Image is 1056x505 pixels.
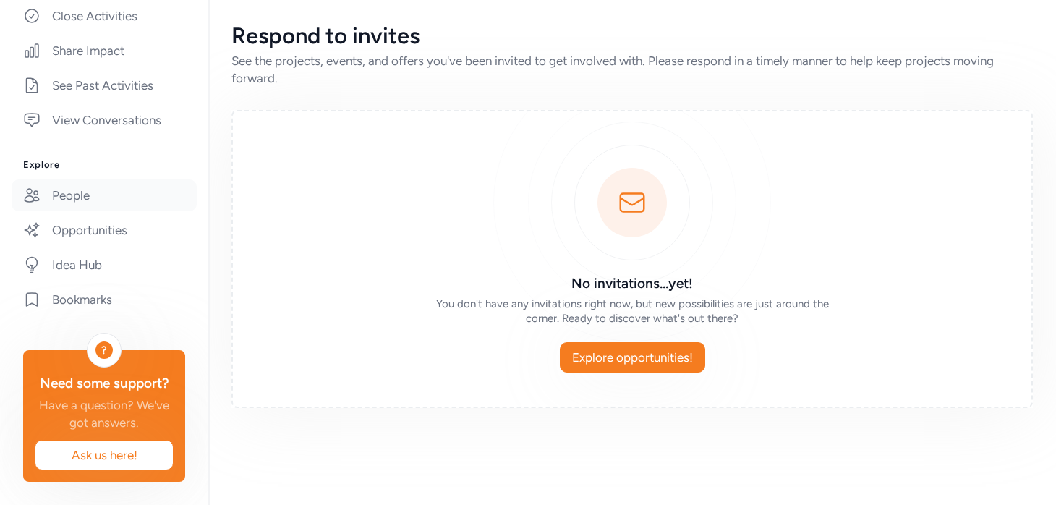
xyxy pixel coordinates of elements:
span: Ask us here! [47,446,161,464]
div: Have a question? We've got answers. [35,396,174,431]
a: Bookmarks [12,284,197,315]
a: View Conversations [12,104,197,136]
span: Explore opportunities! [572,349,693,366]
h3: Explore [23,159,185,171]
a: Share Impact [12,35,197,67]
button: Ask us here! [35,440,174,470]
div: ? [95,341,113,359]
a: Explore opportunities! [561,343,704,372]
div: Need some support? [35,373,174,394]
h3: No invitations...yet! [424,273,840,294]
div: See the projects, events, and offers you've been invited to get involved with. Please respond in ... [231,52,1033,87]
a: People [12,179,197,211]
a: See Past Activities [12,69,197,101]
div: You don't have any invitations right now, but new possibilities are just around the corner. Ready... [424,297,840,326]
button: Explore opportunities! [560,342,705,373]
a: Opportunities [12,214,197,246]
a: Idea Hub [12,249,197,281]
div: Respond to invites [231,23,1033,49]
